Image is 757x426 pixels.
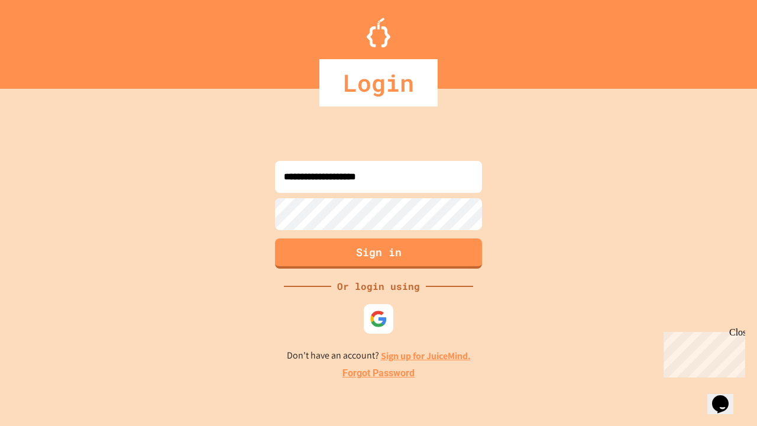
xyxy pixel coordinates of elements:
iframe: chat widget [659,327,745,377]
p: Don't have an account? [287,348,471,363]
button: Sign in [275,238,482,269]
div: Chat with us now!Close [5,5,82,75]
div: Or login using [331,279,426,293]
a: Sign up for JuiceMind. [381,350,471,362]
img: Logo.svg [367,18,390,47]
div: Login [319,59,438,106]
img: google-icon.svg [370,310,387,328]
iframe: chat widget [707,379,745,414]
a: Forgot Password [342,366,415,380]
